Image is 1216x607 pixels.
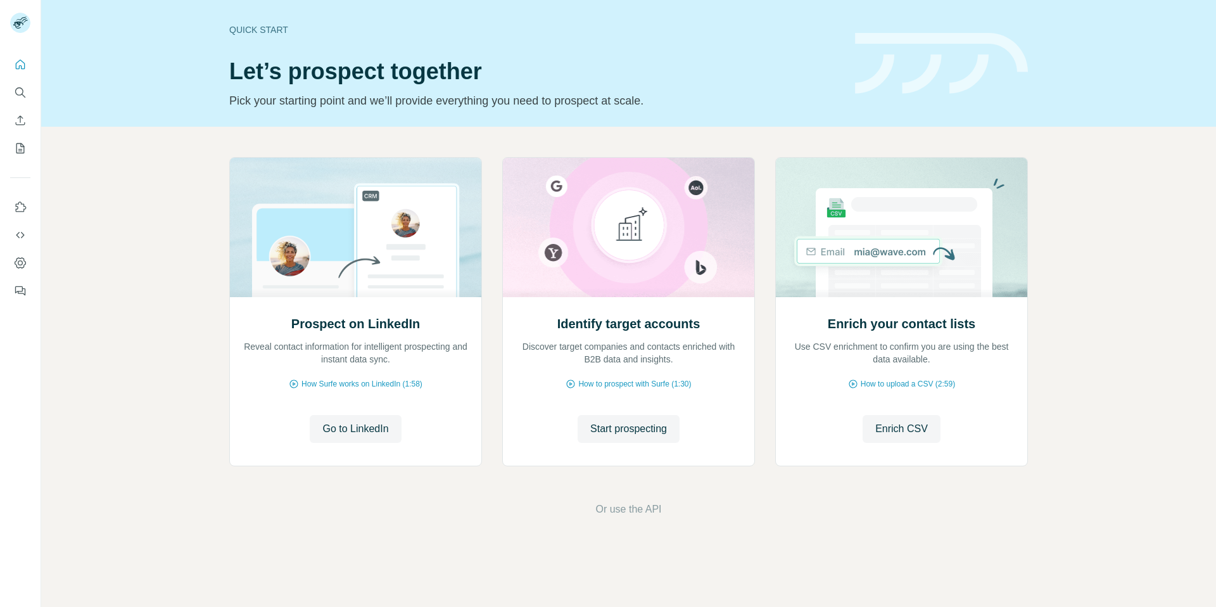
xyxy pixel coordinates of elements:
button: Or use the API [595,502,661,517]
h2: Prospect on LinkedIn [291,315,420,333]
p: Reveal contact information for intelligent prospecting and instant data sync. [243,340,469,366]
span: Start prospecting [590,421,667,437]
span: How Surfe works on LinkedIn (1:58) [301,378,422,390]
h1: Let’s prospect together [229,59,840,84]
img: Identify target accounts [502,158,755,297]
p: Discover target companies and contacts enriched with B2B data and insights. [516,340,742,366]
button: Use Surfe API [10,224,30,246]
button: My lists [10,137,30,160]
button: Start prospecting [578,415,680,443]
h2: Identify target accounts [557,315,700,333]
button: Quick start [10,53,30,76]
button: Go to LinkedIn [310,415,401,443]
h2: Enrich your contact lists [828,315,975,333]
button: Dashboard [10,252,30,274]
img: Prospect on LinkedIn [229,158,482,297]
button: Use Surfe on LinkedIn [10,196,30,219]
div: Quick start [229,23,840,36]
button: Feedback [10,279,30,302]
p: Use CSV enrichment to confirm you are using the best data available. [788,340,1015,366]
button: Enrich CSV [863,415,940,443]
span: Go to LinkedIn [322,421,388,437]
img: banner [855,33,1028,94]
span: Enrich CSV [875,421,928,437]
span: How to prospect with Surfe (1:30) [578,378,691,390]
span: How to upload a CSV (2:59) [861,378,955,390]
button: Enrich CSV [10,109,30,132]
p: Pick your starting point and we’ll provide everything you need to prospect at scale. [229,92,840,110]
img: Enrich your contact lists [775,158,1028,297]
button: Search [10,81,30,104]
